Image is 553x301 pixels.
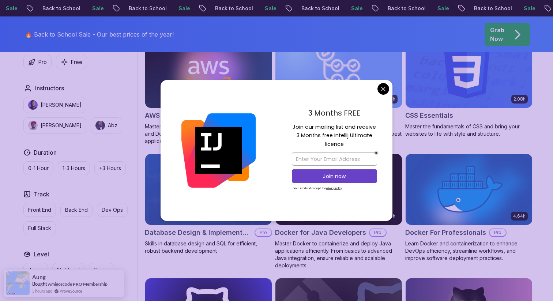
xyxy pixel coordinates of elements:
[94,161,126,175] button: +3 Hours
[513,213,526,219] p: 4.64h
[52,263,84,277] button: Mid-level
[34,148,57,157] h2: Duration
[405,123,533,138] p: Master the fundamentals of CSS and bring your websites to life with style and structure.
[145,240,272,255] p: Skills in database design and SQL for efficient, robust backend development
[102,206,123,214] p: Dev Ops
[36,5,86,12] p: Back to School
[123,5,172,12] p: Back to School
[28,100,38,110] img: instructor img
[34,190,49,199] h2: Track
[34,250,49,259] h2: Level
[272,35,405,109] img: CI/CD with GitHub Actions card
[23,263,48,277] button: Junior
[28,225,51,232] p: Full Stack
[406,37,532,108] img: CSS Essentials card
[38,59,47,66] p: Pro
[405,154,533,262] a: Docker For Professionals card4.64hDocker For ProfessionalsProLearn Docker and containerization to...
[255,229,271,236] p: Pro
[23,203,56,217] button: Front End
[295,5,345,12] p: Back to School
[89,263,114,277] button: Senior
[6,271,30,295] img: provesource social proof notification image
[259,5,282,12] p: Sale
[56,55,87,69] button: Free
[513,96,526,102] p: 2.08h
[468,5,518,12] p: Back to School
[35,84,64,93] h2: Instructors
[406,154,532,225] img: Docker For Professionals card
[97,203,128,217] button: Dev Ops
[145,110,210,121] h2: AWS for Developers
[48,281,108,287] a: Amigoscode PRO Membership
[490,229,506,236] p: Pro
[58,161,90,175] button: 1-3 Hours
[145,37,272,108] img: AWS for Developers card
[405,240,533,262] p: Learn Docker and containerization to enhance DevOps efficiency, streamline workflows, and improve...
[145,37,272,145] a: AWS for Developers card2.73hJUST RELEASEDAWS for DevelopersProMaster AWS services like EC2, RDS, ...
[23,97,86,113] button: instructor img[PERSON_NAME]
[23,161,53,175] button: 0-1 Hour
[63,165,85,172] p: 1-3 Hours
[99,165,121,172] p: +3 Hours
[41,101,82,109] p: [PERSON_NAME]
[145,154,272,255] a: Database Design & Implementation card1.70hNEWDatabase Design & ImplementationProSkills in databas...
[60,203,93,217] button: Back End
[209,5,259,12] p: Back to School
[23,117,86,133] button: instructor img[PERSON_NAME]
[518,5,541,12] p: Sale
[345,5,368,12] p: Sale
[172,5,196,12] p: Sale
[405,37,533,138] a: CSS Essentials card2.08hCSS EssentialsMaster the fundamentals of CSS and bring your websites to l...
[405,110,453,121] h2: CSS Essentials
[431,5,455,12] p: Sale
[370,229,386,236] p: Pro
[145,227,252,238] h2: Database Design & Implementation
[28,121,38,130] img: instructor img
[275,240,402,269] p: Master Docker to containerize and deploy Java applications efficiently. From basics to advanced J...
[60,288,82,294] a: ProveSource
[28,266,43,274] p: Junior
[57,266,80,274] p: Mid-level
[405,227,486,238] h2: Docker For Professionals
[41,122,82,129] p: [PERSON_NAME]
[108,122,117,129] p: Abz
[95,121,105,130] img: instructor img
[32,281,47,287] span: Bought
[23,221,56,235] button: Full Stack
[71,59,82,66] p: Free
[91,117,122,133] button: instructor imgAbz
[65,206,88,214] p: Back End
[275,227,366,238] h2: Docker for Java Developers
[28,206,51,214] p: Front End
[145,123,272,145] p: Master AWS services like EC2, RDS, VPC, Route 53, and Docker to deploy and manage scalable cloud ...
[32,274,46,280] span: Aung
[25,30,174,39] p: 🔥 Back to School Sale - Our best prices of the year!
[23,55,52,69] button: Pro
[86,5,109,12] p: Sale
[145,154,272,225] img: Database Design & Implementation card
[381,5,431,12] p: Back to School
[490,26,504,43] p: Grab Now
[32,288,52,294] span: 5 hours ago
[94,266,109,274] p: Senior
[28,165,49,172] p: 0-1 Hour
